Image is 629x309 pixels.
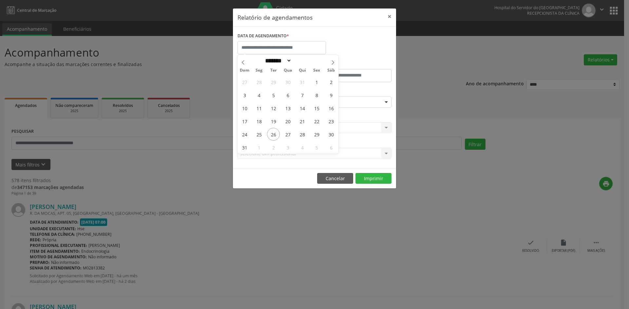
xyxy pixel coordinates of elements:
button: Close [383,9,396,25]
span: Agosto 23, 2025 [325,115,337,128]
span: Setembro 4, 2025 [296,141,309,154]
span: Agosto 9, 2025 [325,89,337,101]
button: Cancelar [317,173,353,184]
span: Agosto 25, 2025 [253,128,265,141]
span: Setembro 6, 2025 [325,141,337,154]
span: Agosto 18, 2025 [253,115,265,128]
span: Setembro 2, 2025 [267,141,280,154]
span: Agosto 12, 2025 [267,102,280,114]
span: Agosto 10, 2025 [238,102,251,114]
span: Agosto 26, 2025 [267,128,280,141]
span: Setembro 1, 2025 [253,141,265,154]
span: Julho 29, 2025 [267,76,280,88]
span: Setembro 5, 2025 [310,141,323,154]
span: Agosto 29, 2025 [310,128,323,141]
span: Agosto 1, 2025 [310,76,323,88]
span: Sex [310,68,324,73]
span: Agosto 2, 2025 [325,76,337,88]
span: Agosto 30, 2025 [325,128,337,141]
span: Qua [281,68,295,73]
span: Agosto 11, 2025 [253,102,265,114]
span: Sáb [324,68,338,73]
span: Agosto 20, 2025 [281,115,294,128]
h5: Relatório de agendamentos [238,13,313,22]
span: Agosto 15, 2025 [310,102,323,114]
span: Agosto 13, 2025 [281,102,294,114]
span: Setembro 3, 2025 [281,141,294,154]
span: Agosto 27, 2025 [281,128,294,141]
span: Qui [295,68,310,73]
span: Julho 28, 2025 [253,76,265,88]
span: Agosto 14, 2025 [296,102,309,114]
label: DATA DE AGENDAMENTO [238,31,289,41]
span: Ter [266,68,281,73]
span: Agosto 17, 2025 [238,115,251,128]
span: Agosto 3, 2025 [238,89,251,101]
span: Agosto 21, 2025 [296,115,309,128]
span: Seg [252,68,266,73]
span: Agosto 24, 2025 [238,128,251,141]
span: Agosto 28, 2025 [296,128,309,141]
input: Year [292,57,313,64]
button: Imprimir [355,173,391,184]
span: Agosto 4, 2025 [253,89,265,101]
span: Agosto 6, 2025 [281,89,294,101]
span: Dom [238,68,252,73]
span: Agosto 16, 2025 [325,102,337,114]
span: Julho 27, 2025 [238,76,251,88]
label: ATÉ [316,59,391,69]
span: Julho 30, 2025 [281,76,294,88]
select: Month [263,57,292,64]
span: Agosto 7, 2025 [296,89,309,101]
span: Agosto 8, 2025 [310,89,323,101]
span: Agosto 19, 2025 [267,115,280,128]
span: Julho 31, 2025 [296,76,309,88]
span: Agosto 22, 2025 [310,115,323,128]
span: Agosto 31, 2025 [238,141,251,154]
span: Agosto 5, 2025 [267,89,280,101]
